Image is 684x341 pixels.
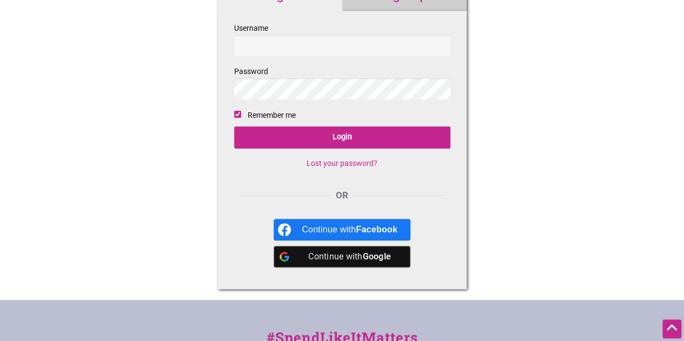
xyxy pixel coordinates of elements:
[234,65,450,99] label: Password
[248,109,296,122] label: Remember me
[234,189,450,203] div: OR
[307,159,377,168] a: Lost your password?
[234,35,450,56] input: Username
[302,219,397,240] div: Continue with
[274,246,410,268] a: Continue with <b>Google</b>
[302,246,397,268] div: Continue with
[234,78,450,99] input: Password
[234,22,450,56] label: Username
[662,319,681,338] div: Scroll Back to Top
[274,219,410,240] a: Continue with <b>Facebook</b>
[362,251,391,262] b: Google
[356,225,397,234] b: Facebook
[234,126,450,149] input: Login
